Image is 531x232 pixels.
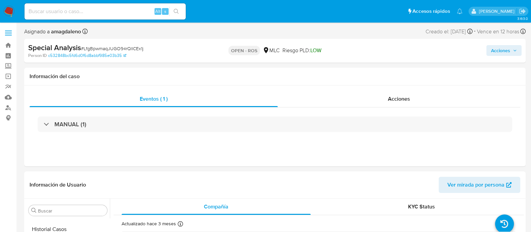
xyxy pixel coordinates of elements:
a: Salir [519,8,526,15]
span: Alt [155,8,161,14]
button: Ver mirada por persona [439,177,520,193]
p: OPEN - ROS [228,46,260,55]
span: Acciones [491,45,510,56]
b: Person ID [28,53,47,59]
div: MANUAL (1) [38,117,512,132]
span: Ver mirada por persona [447,177,504,193]
div: MLC [263,47,280,54]
input: Buscar usuario o caso... [25,7,186,16]
b: Special Analysis [28,42,81,53]
a: Notificaciones [457,8,462,14]
button: search-icon [169,7,183,16]
h3: MANUAL (1) [54,121,86,128]
span: LOW [310,46,321,54]
span: Acciones [388,95,410,103]
span: s [164,8,166,14]
span: Accesos rápidos [412,8,450,15]
b: amagdaleno [50,28,81,35]
span: Eventos ( 1 ) [140,95,168,103]
h1: Información del caso [30,73,520,80]
span: Vence en 12 horas [477,28,519,35]
button: Buscar [31,208,37,213]
p: Actualizado hace 3 meses [122,221,176,227]
span: Compañía [204,203,228,210]
span: # LfgBpwmaqJUGO94rQlICEx1j [81,45,143,52]
span: - [474,27,476,36]
h1: Información de Usuario [30,181,86,188]
button: Acciones [486,45,522,56]
p: aline.magdaleno@mercadolibre.com [479,8,517,14]
div: Creado el: [DATE] [426,27,473,36]
input: Buscar [38,208,104,214]
span: Asignado a [24,28,81,35]
span: KYC Status [408,203,435,210]
a: c532848bc5fd6d0f6d8abbf985e03b35 [48,53,126,59]
span: Riesgo PLD: [282,47,321,54]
